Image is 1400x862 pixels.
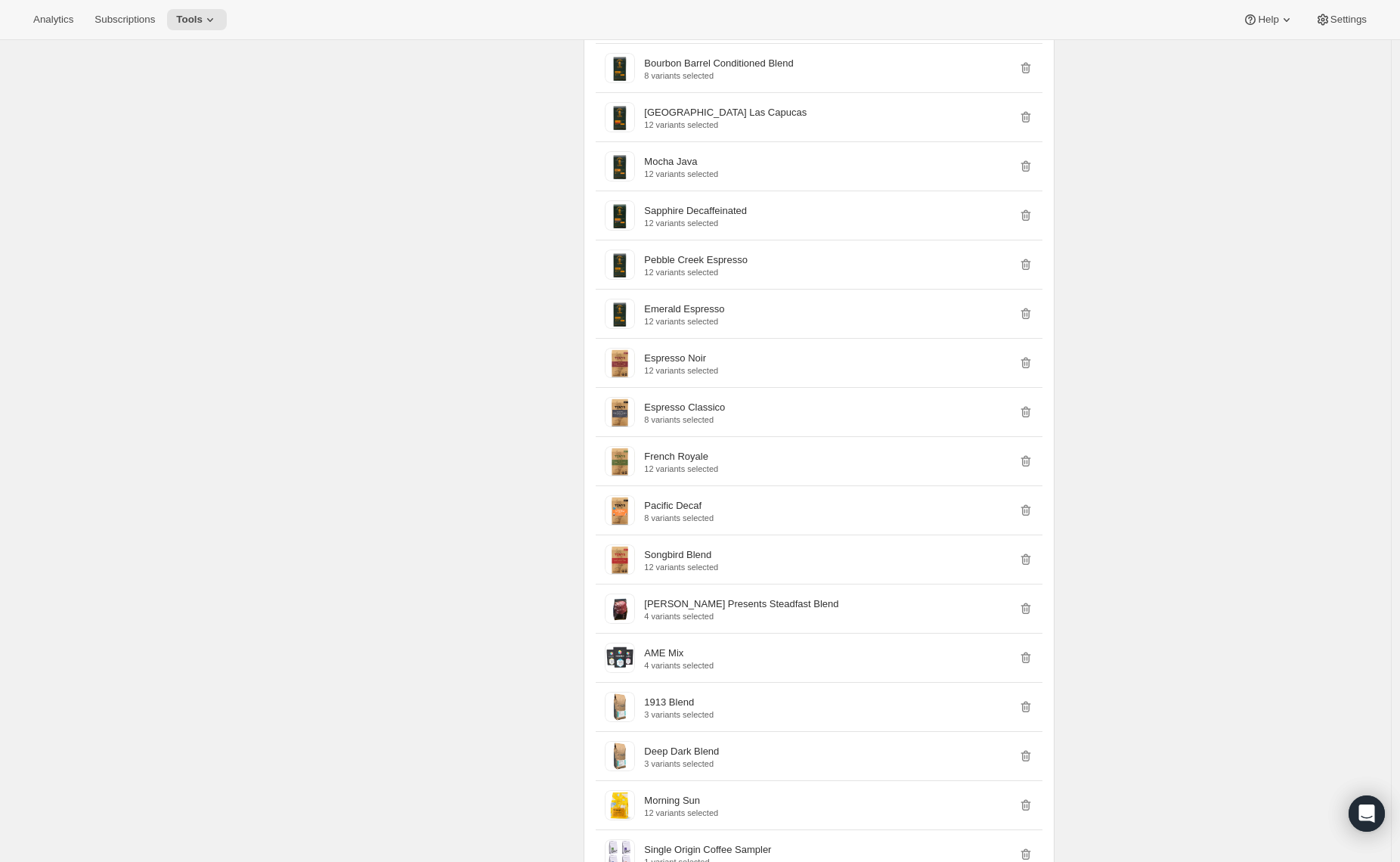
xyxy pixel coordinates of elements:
p: 3 variants selected [644,759,719,768]
img: Morning Sun [605,790,635,820]
p: 12 variants selected [644,464,718,473]
img: Songbird Blend [605,544,635,575]
img: Espresso Classico [605,397,635,427]
p: Sapphire Decaffeinated [644,203,747,219]
p: 1913 Blend [644,695,694,710]
p: 3 variants selected [644,710,714,719]
p: 12 variants selected [644,120,807,129]
img: Deep Dark Blend [605,741,635,771]
p: Pacific Decaf [644,498,702,513]
span: Settings [1330,14,1367,26]
p: 8 variants selected [644,415,725,424]
img: Bourbon Barrel Conditioned Blend [605,53,635,83]
span: Subscriptions [94,14,155,26]
button: Help [1234,9,1302,30]
button: Subscriptions [85,9,164,30]
img: DJ Heather Presents Steadfast Blend [605,594,635,624]
p: Morning Sun [644,793,700,808]
p: Emerald Espresso [644,302,724,317]
button: Tools [167,9,227,30]
span: Tools [176,14,203,26]
p: Mocha Java [644,154,697,169]
p: 8 variants selected [644,71,793,80]
p: 12 variants selected [644,808,718,817]
span: Help [1258,14,1278,26]
p: AME Mix [644,646,683,661]
p: 12 variants selected [644,219,747,228]
img: Mocha Java [605,151,635,181]
img: 1913 Blend [605,692,635,722]
p: Songbird Blend [644,547,711,563]
p: Single Origin Coffee Sampler [644,842,771,857]
p: 12 variants selected [644,317,724,326]
div: Open Intercom Messenger [1349,795,1385,832]
img: Pebble Creek Espresso [605,250,635,280]
p: Espresso Noir [644,351,706,366]
p: [GEOGRAPHIC_DATA] Las Capucas [644,105,807,120]
img: AME Mix [605,643,635,673]
p: 4 variants selected [644,661,714,670]
img: Espresso Noir [605,348,635,378]
button: Analytics [24,9,82,30]
p: Pebble Creek Espresso [644,253,748,268]
button: Settings [1306,9,1376,30]
p: 4 variants selected [644,612,838,621]
p: 12 variants selected [644,563,718,572]
span: Analytics [33,14,73,26]
img: Honduras Las Capucas [605,102,635,132]
p: 12 variants selected [644,169,718,178]
p: 12 variants selected [644,268,748,277]
img: Pacific Decaf [605,495,635,526]
img: Emerald Espresso [605,299,635,329]
p: 8 variants selected [644,513,714,522]
p: Espresso Classico [644,400,725,415]
img: French Royale [605,446,635,476]
p: Deep Dark Blend [644,744,719,759]
p: [PERSON_NAME] Presents Steadfast Blend [644,597,838,612]
p: 12 variants selected [644,366,718,375]
p: Bourbon Barrel Conditioned Blend [644,56,793,71]
img: Sapphire Decaffeinated [605,200,635,231]
p: French Royale [644,449,708,464]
